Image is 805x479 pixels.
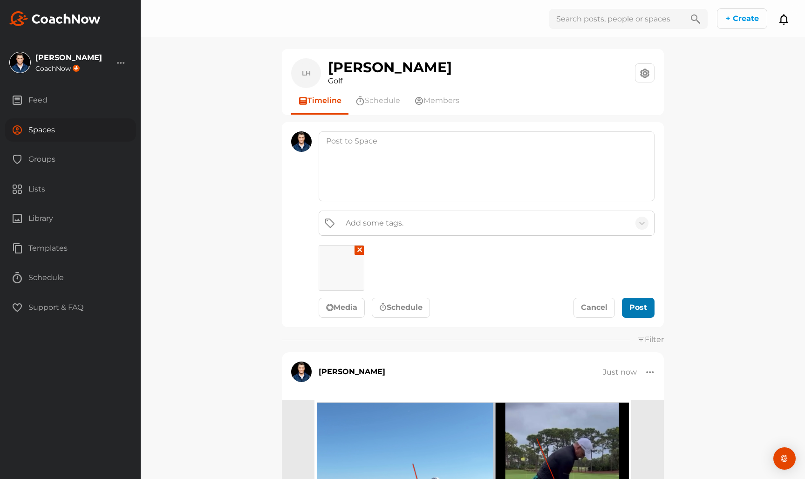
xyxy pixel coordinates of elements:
span: Schedule [365,95,400,106]
div: Feed [5,89,136,112]
div: Templates [5,237,136,260]
img: tags [324,218,335,229]
span: Timeline [307,95,341,106]
a: Timeline [291,88,348,113]
button: Schedule [372,298,430,318]
div: [PERSON_NAME] [319,366,385,377]
div: Lists [5,178,136,201]
button: + Create [717,8,767,29]
a: Library [5,207,136,237]
div: LH [296,63,316,83]
a: Feed [5,89,136,118]
div: Add some tags. [346,218,403,229]
h1: [PERSON_NAME] [328,60,452,75]
div: Open Intercom Messenger [773,447,796,470]
img: svg+xml;base64,PHN2ZyB3aWR0aD0iMTk2IiBoZWlnaHQ9IjMyIiB2aWV3Qm94PSIwIDAgMTk2IDMyIiBmaWxsPSJub25lIi... [9,11,101,26]
a: Groups [5,148,136,178]
a: Spaces [5,118,136,148]
div: Schedule [5,266,136,289]
div: Just now [603,368,637,377]
div: Groups [5,148,136,171]
div: Golf [328,75,452,87]
a: Members [407,88,466,113]
div: Support & FAQ [5,296,136,319]
button: ✕ [355,246,364,255]
a: Filter [637,335,664,344]
div: CoachNow [35,65,102,72]
div: Spaces [5,118,136,142]
img: square_61176ded1c3cbb258afc0b82ad839363.jpg [10,52,30,73]
div: Library [5,207,136,230]
span: Members [423,95,459,106]
button: Post [622,298,655,318]
a: Lists [5,178,136,207]
div: [PERSON_NAME] [35,54,102,62]
button: Media [319,298,365,318]
a: Support & FAQ [5,296,136,326]
button: Cancel [573,298,615,318]
img: square_61176ded1c3cbb258afc0b82ad839363.jpg [291,362,312,382]
a: Templates [5,237,136,267]
img: square_61176ded1c3cbb258afc0b82ad839363.jpg [291,131,312,152]
input: Search posts, people or spaces [549,9,683,29]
